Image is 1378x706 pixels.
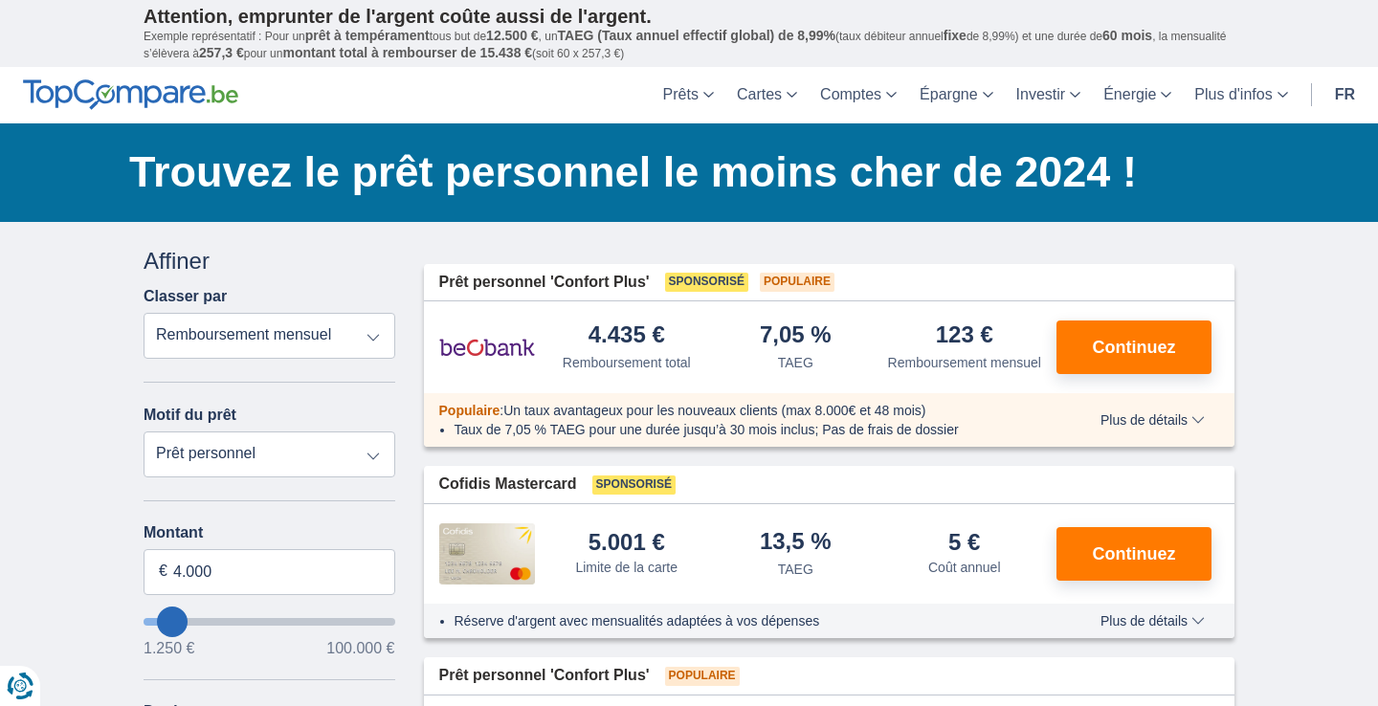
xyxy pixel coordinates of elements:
[1323,67,1367,123] a: fr
[589,323,665,349] div: 4.435 €
[1005,67,1093,123] a: Investir
[1056,527,1211,581] button: Continuez
[592,475,676,495] span: Sponsorisé
[1093,545,1176,563] span: Continuez
[159,561,167,583] span: €
[1183,67,1299,123] a: Plus d'infos
[809,67,908,123] a: Comptes
[439,323,535,371] img: pret personnel Beobank
[305,28,430,43] span: prêt à tempérament
[908,67,1005,123] a: Épargne
[936,323,993,349] div: 123 €
[439,474,577,496] span: Cofidis Mastercard
[888,353,1041,372] div: Remboursement mensuel
[129,143,1234,202] h1: Trouvez le prêt personnel le moins cher de 2024 !
[144,524,395,541] label: Montant
[778,560,813,579] div: TAEG
[1093,339,1176,356] span: Continuez
[326,641,394,656] span: 100.000 €
[439,523,535,585] img: pret personnel Cofidis CC
[563,353,691,372] div: Remboursement total
[144,245,395,277] div: Affiner
[652,67,725,123] a: Prêts
[1100,413,1205,427] span: Plus de détails
[144,5,1234,28] p: Attention, emprunter de l'argent coûte aussi de l'argent.
[486,28,539,43] span: 12.500 €
[144,641,194,656] span: 1.250 €
[144,407,236,424] label: Motif du prêt
[760,273,834,292] span: Populaire
[144,28,1234,62] p: Exemple représentatif : Pour un tous but de , un (taux débiteur annuel de 8,99%) et une durée de ...
[1086,412,1219,428] button: Plus de détails
[1056,320,1211,374] button: Continuez
[424,401,1060,420] div: :
[199,45,244,60] span: 257,3 €
[589,531,665,554] div: 5.001 €
[1086,613,1219,629] button: Plus de détails
[282,45,532,60] span: montant total à rembourser de 15.438 €
[665,667,740,686] span: Populaire
[1102,28,1152,43] span: 60 mois
[455,420,1045,439] li: Taux de 7,05 % TAEG pour une durée jusqu’à 30 mois inclus; Pas de frais de dossier
[558,28,835,43] span: TAEG (Taux annuel effectif global) de 8,99%
[665,273,748,292] span: Sponsorisé
[760,530,832,556] div: 13,5 %
[944,28,967,43] span: fixe
[439,665,650,687] span: Prêt personnel 'Confort Plus'
[1092,67,1183,123] a: Énergie
[439,272,650,294] span: Prêt personnel 'Confort Plus'
[503,403,925,418] span: Un taux avantageux pour les nouveaux clients (max 8.000€ et 48 mois)
[778,353,813,372] div: TAEG
[725,67,809,123] a: Cartes
[1100,614,1205,628] span: Plus de détails
[928,558,1001,577] div: Coût annuel
[144,288,227,305] label: Classer par
[575,558,678,577] div: Limite de la carte
[760,323,832,349] div: 7,05 %
[455,611,1045,630] li: Réserve d'argent avec mensualités adaptées à vos dépenses
[23,79,238,110] img: TopCompare
[144,618,395,626] input: wantToBorrow
[439,403,500,418] span: Populaire
[948,531,980,554] div: 5 €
